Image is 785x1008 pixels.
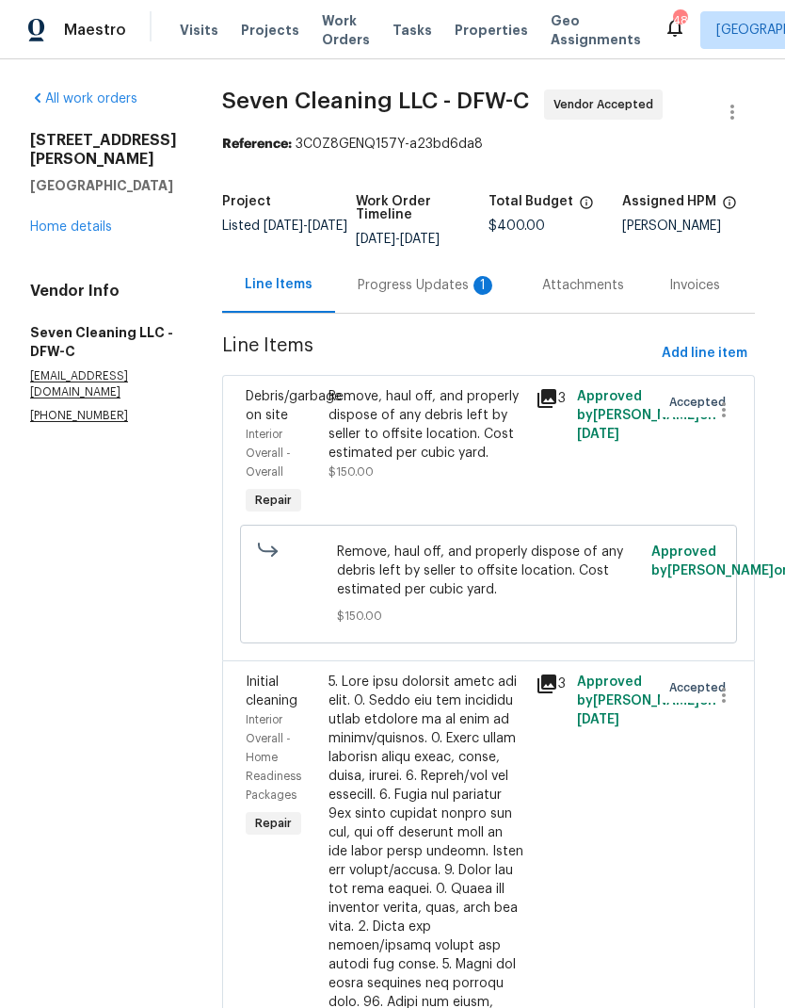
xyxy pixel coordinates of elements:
[30,131,177,169] h2: [STREET_ADDRESS][PERSON_NAME]
[356,233,440,246] span: -
[577,390,716,441] span: Approved by [PERSON_NAME] on
[579,195,594,219] span: The total cost of line items that have been proposed by Opendoor. This sum includes line items th...
[669,276,720,295] div: Invoices
[662,342,747,366] span: Add line item
[246,675,297,707] span: Initial cleaning
[669,393,733,412] span: Accepted
[308,219,347,233] span: [DATE]
[536,673,566,695] div: 3
[356,195,489,221] h5: Work Order Timeline
[180,21,218,40] span: Visits
[337,607,641,626] span: $150.00
[222,336,654,371] span: Line Items
[248,491,299,510] span: Repair
[241,21,299,40] span: Projects
[536,387,566,410] div: 3
[489,219,545,233] span: $400.00
[577,428,619,441] span: [DATE]
[30,176,177,195] h5: [GEOGRAPHIC_DATA]
[322,11,370,49] span: Work Orders
[337,543,641,599] span: Remove, haul off, and properly dispose of any debris left by seller to offsite location. Cost est...
[30,282,177,301] h4: Vendor Info
[222,138,292,151] b: Reference:
[246,390,342,422] span: Debris/garbage on site
[264,219,303,233] span: [DATE]
[30,220,112,234] a: Home details
[222,89,529,112] span: Seven Cleaning LLC - DFW-C
[356,233,395,246] span: [DATE]
[622,195,716,208] h5: Assigned HPM
[722,195,737,219] span: The hpm assigned to this work order.
[673,11,686,30] div: 48
[358,276,497,295] div: Progress Updates
[328,466,374,478] span: $150.00
[400,233,440,246] span: [DATE]
[64,21,126,40] span: Maestro
[654,336,755,371] button: Add line item
[551,11,641,49] span: Geo Assignments
[542,276,624,295] div: Attachments
[577,675,716,726] span: Approved by [PERSON_NAME] on
[222,195,271,208] h5: Project
[669,678,733,697] span: Accepted
[622,219,756,233] div: [PERSON_NAME]
[455,21,528,40] span: Properties
[392,24,432,37] span: Tasks
[30,323,177,361] h5: Seven Cleaning LLC - DFW-C
[222,135,755,154] div: 3C0Z8GENQ157Y-a23bd6da8
[245,275,312,294] div: Line Items
[553,95,661,114] span: Vendor Accepted
[328,387,524,463] div: Remove, haul off, and properly dispose of any debris left by seller to offsite location. Cost est...
[246,429,291,478] span: Interior Overall - Overall
[264,219,347,233] span: -
[248,814,299,833] span: Repair
[473,276,492,295] div: 1
[30,92,137,106] a: All work orders
[489,195,573,208] h5: Total Budget
[222,219,347,233] span: Listed
[577,713,619,726] span: [DATE]
[246,714,301,801] span: Interior Overall - Home Readiness Packages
